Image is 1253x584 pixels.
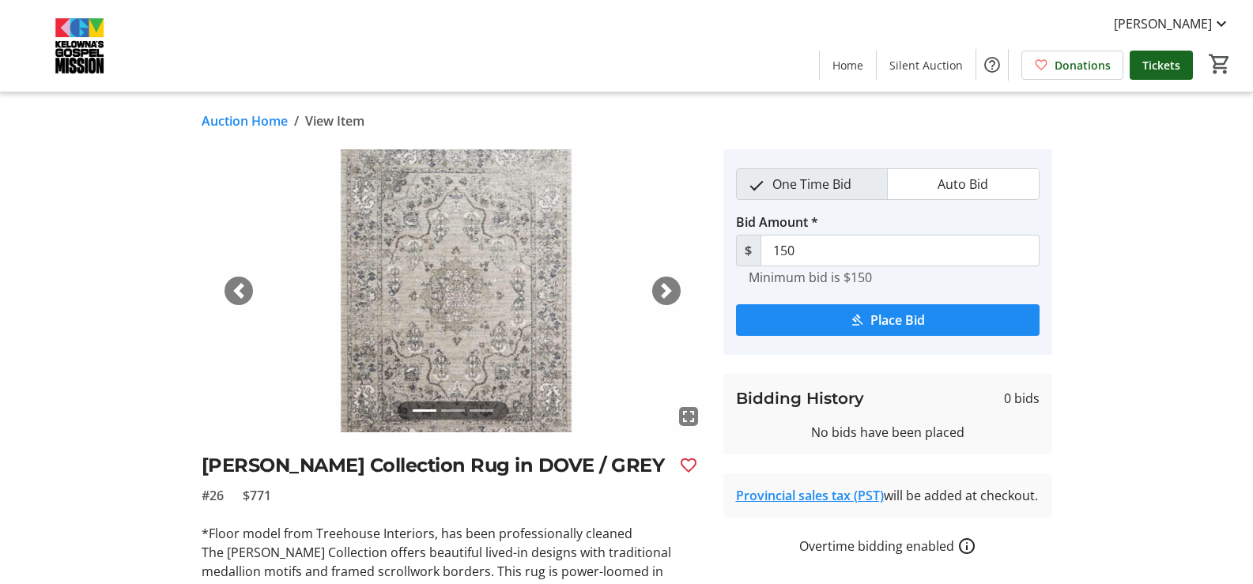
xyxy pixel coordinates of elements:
[1142,57,1180,73] span: Tickets
[736,304,1040,336] button: Place Bid
[202,451,666,480] h2: [PERSON_NAME] Collection Rug in DOVE / GREY
[294,111,299,130] span: /
[202,486,224,505] span: #26
[870,311,925,330] span: Place Bid
[1130,51,1193,80] a: Tickets
[202,524,704,543] p: *Floor model from Treehouse Interiors, has been professionally cleaned
[202,149,704,432] img: Image
[736,487,884,504] a: Provincial sales tax (PST)
[736,423,1040,442] div: No bids have been placed
[889,57,963,73] span: Silent Auction
[9,6,150,85] img: Kelowna's Gospel Mission's Logo
[736,386,864,410] h3: Bidding History
[877,51,976,80] a: Silent Auction
[1004,389,1040,408] span: 0 bids
[679,407,698,426] mat-icon: fullscreen
[723,537,1052,556] div: Overtime bidding enabled
[832,57,863,73] span: Home
[1101,11,1244,36] button: [PERSON_NAME]
[305,111,364,130] span: View Item
[736,213,818,232] label: Bid Amount *
[1021,51,1123,80] a: Donations
[202,111,288,130] a: Auction Home
[1206,50,1234,78] button: Cart
[736,486,1040,505] div: will be added at checkout.
[749,269,872,285] tr-hint: Minimum bid is $150
[928,169,998,199] span: Auto Bid
[736,235,761,266] span: $
[820,51,876,80] a: Home
[976,49,1008,81] button: Help
[243,486,271,505] span: $771
[1114,14,1212,33] span: [PERSON_NAME]
[957,537,976,556] a: How overtime bidding works for silent auctions
[763,169,861,199] span: One Time Bid
[1055,57,1111,73] span: Donations
[673,450,704,481] button: Favourite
